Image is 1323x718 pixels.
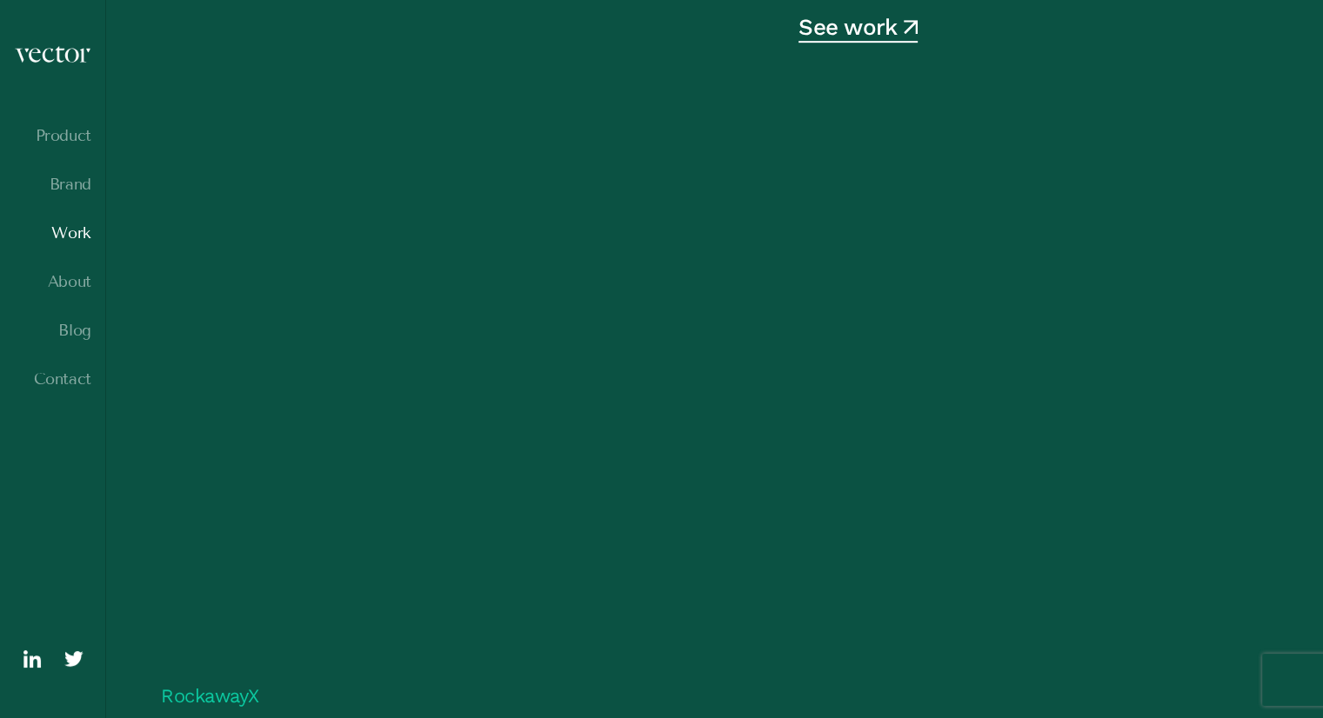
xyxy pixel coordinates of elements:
[14,322,91,339] a: Blog
[14,273,91,290] a: About
[14,127,91,144] a: Product
[14,224,91,242] a: Work
[798,17,918,43] a: See work
[14,370,91,388] a: Contact
[14,176,91,193] a: Brand
[161,687,1268,706] h6: RockawayX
